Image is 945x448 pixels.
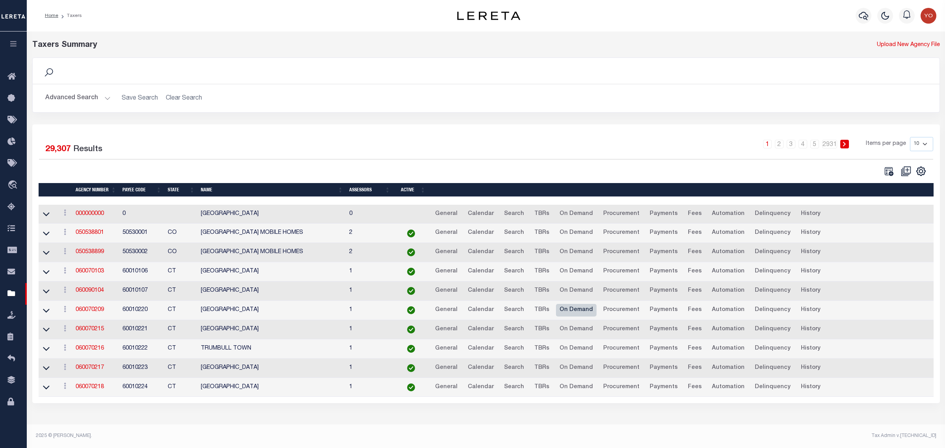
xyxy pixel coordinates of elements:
[464,227,497,239] a: Calendar
[432,285,461,297] a: General
[457,11,520,20] img: logo-dark.svg
[600,285,643,297] a: Procurement
[76,268,104,274] a: 060070103
[787,140,795,148] a: 3
[119,205,165,224] td: 0
[646,285,681,297] a: Payments
[346,359,393,378] td: 1
[646,208,681,220] a: Payments
[751,342,794,355] a: Delinquency
[407,268,415,276] img: check-icon-green.svg
[119,243,165,262] td: 50530002
[346,183,393,197] th: Assessors: activate to sort column ascending
[464,246,497,259] a: Calendar
[432,227,461,239] a: General
[464,304,497,317] a: Calendar
[531,208,553,220] a: TBRs
[165,301,198,320] td: CT
[600,304,643,317] a: Procurement
[165,339,198,359] td: CT
[119,378,165,397] td: 60010224
[708,246,748,259] a: Automation
[556,381,597,394] a: On Demand
[751,246,794,259] a: Delinquency
[500,304,528,317] a: Search
[500,342,528,355] a: Search
[500,285,528,297] a: Search
[76,346,104,351] a: 060070216
[556,208,597,220] a: On Demand
[76,326,104,332] a: 060070215
[708,265,748,278] a: Automation
[407,383,415,391] img: check-icon-green.svg
[600,227,643,239] a: Procurement
[76,365,104,370] a: 060070217
[119,301,165,320] td: 60010220
[751,362,794,374] a: Delinquency
[708,342,748,355] a: Automation
[797,285,824,297] a: History
[751,285,794,297] a: Delinquency
[531,285,553,297] a: TBRs
[751,265,794,278] a: Delinquency
[346,243,393,262] td: 2
[72,183,119,197] th: Agency Number: activate to sort column ascending
[198,262,346,281] td: [GEOGRAPHIC_DATA]
[407,306,415,314] img: check-icon-green.svg
[751,323,794,336] a: Delinquency
[407,230,415,237] img: check-icon-green.svg
[464,381,497,394] a: Calendar
[684,265,705,278] a: Fees
[708,362,748,374] a: Automation
[556,285,597,297] a: On Demand
[708,323,748,336] a: Automation
[877,41,940,50] a: Upload New Agency File
[76,288,104,293] a: 060090104
[797,208,824,220] a: History
[500,265,528,278] a: Search
[464,208,497,220] a: Calendar
[500,323,528,336] a: Search
[407,345,415,353] img: check-icon-green.svg
[531,304,553,317] a: TBRs
[797,323,824,336] a: History
[646,304,681,317] a: Payments
[646,227,681,239] a: Payments
[751,381,794,394] a: Delinquency
[346,320,393,339] td: 1
[346,378,393,397] td: 1
[684,227,705,239] a: Fees
[76,249,104,255] a: 050538899
[531,227,553,239] a: TBRs
[198,281,346,301] td: [GEOGRAPHIC_DATA]
[165,281,198,301] td: CT
[600,323,643,336] a: Procurement
[119,339,165,359] td: 60010222
[684,208,705,220] a: Fees
[198,320,346,339] td: [GEOGRAPHIC_DATA]
[708,285,748,297] a: Automation
[165,262,198,281] td: CT
[7,180,20,191] i: travel_explore
[556,304,597,317] a: On Demand
[119,224,165,243] td: 50530001
[797,304,824,317] a: History
[708,227,748,239] a: Automation
[600,362,643,374] a: Procurement
[684,381,705,394] a: Fees
[799,140,807,148] a: 4
[45,91,111,106] button: Advanced Search
[76,307,104,313] a: 060070209
[921,8,936,24] img: svg+xml;base64,PHN2ZyB4bWxucz0iaHR0cDovL3d3dy53My5vcmcvMjAwMC9zdmciIHBvaW50ZXItZXZlbnRzPSJub25lIi...
[531,342,553,355] a: TBRs
[198,224,346,243] td: [GEOGRAPHIC_DATA] MOBILE HOMES
[556,323,597,336] a: On Demand
[407,326,415,333] img: check-icon-green.svg
[165,243,198,262] td: CO
[346,262,393,281] td: 1
[500,246,528,259] a: Search
[751,304,794,317] a: Delinquency
[763,140,772,148] a: 1
[556,265,597,278] a: On Demand
[797,246,824,259] a: History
